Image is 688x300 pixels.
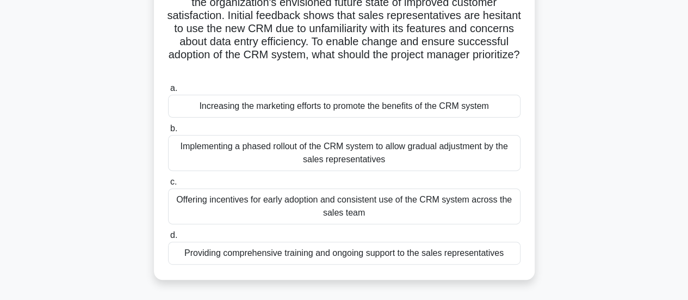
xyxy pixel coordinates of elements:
[170,230,177,240] span: d.
[170,177,177,186] span: c.
[168,188,520,224] div: Offering incentives for early adoption and consistent use of the CRM system across the sales team
[170,124,177,133] span: b.
[168,135,520,171] div: Implementing a phased rollout of the CRM system to allow gradual adjustment by the sales represen...
[168,242,520,265] div: Providing comprehensive training and ongoing support to the sales representatives
[168,95,520,118] div: Increasing the marketing efforts to promote the benefits of the CRM system
[170,83,177,93] span: a.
